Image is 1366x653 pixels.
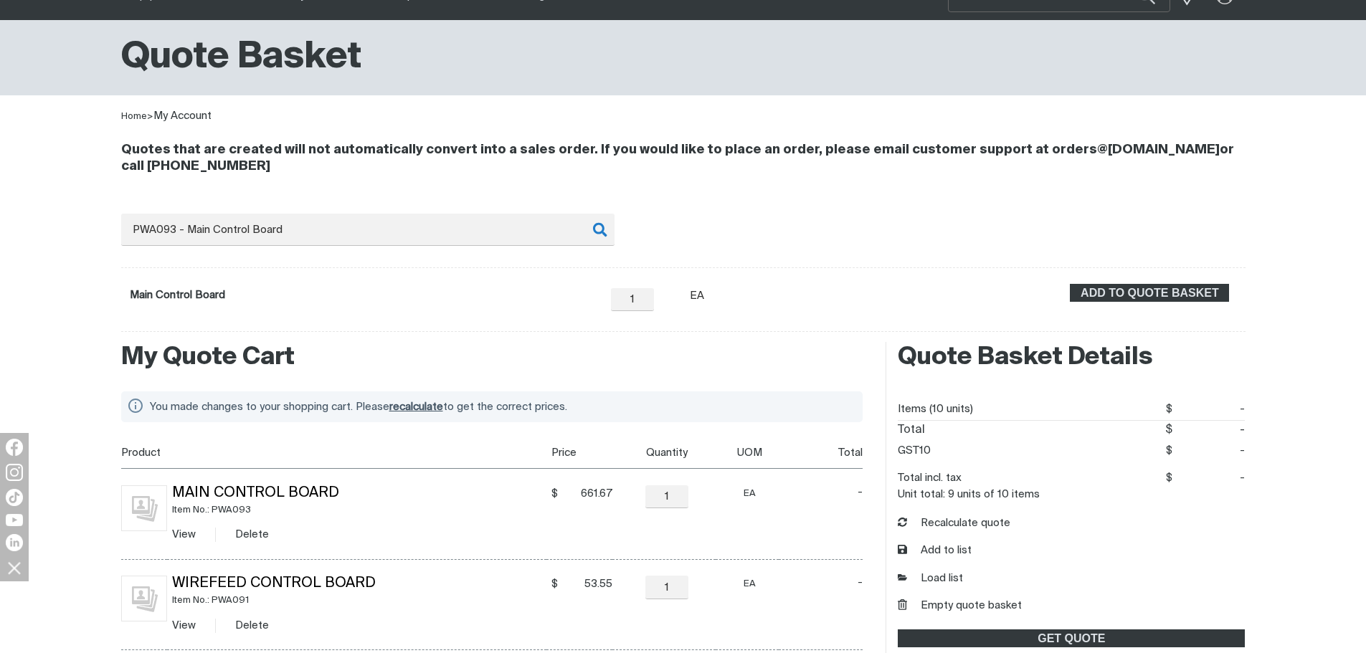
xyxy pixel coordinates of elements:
span: - [812,485,863,500]
span: $ [551,487,558,501]
span: - [1172,421,1246,440]
th: Total [779,437,863,469]
button: Recalculate quote [898,515,1010,532]
span: $ [1166,445,1172,456]
img: LinkedIn [6,534,23,551]
div: EA [721,576,779,592]
h4: Quotes that are created will not automatically convert into a sales order. If you would like to p... [121,142,1246,175]
a: GET QUOTE [898,629,1245,648]
span: $ [1165,424,1172,436]
div: Item No.: PWA091 [172,592,546,609]
img: Facebook [6,439,23,456]
span: 53.55 [562,577,612,591]
dt: Items (10 units) [898,399,973,420]
span: $ [1166,472,1172,483]
a: View Main Control Board [172,529,196,540]
span: > [147,112,153,121]
div: Item No.: PWA093 [172,502,546,518]
a: @[DOMAIN_NAME] [1097,143,1220,156]
th: UOM [716,437,779,469]
img: Instagram [6,464,23,481]
a: View Wirefeed Control Board [172,620,196,631]
h2: Quote Basket Details [898,342,1245,373]
div: EA [690,288,706,305]
th: Product [121,437,546,469]
a: Main Control Board [130,290,225,300]
span: $ [1166,404,1172,414]
button: Delete Main Control Board [235,526,269,543]
span: GET QUOTE [899,629,1243,648]
dt: GST10 [898,440,931,462]
div: Product or group for quick order [121,214,1246,332]
a: Main Control Board [172,486,339,500]
a: Load list [898,571,963,587]
img: YouTube [6,514,23,526]
img: No image for this product [121,576,167,621]
span: - [1172,440,1246,462]
dt: Total [898,421,925,440]
dt: Total incl. tax [898,467,962,489]
dt: Unit total: 9 units of 10 items [898,489,1040,500]
button: Add Main Control Board to the shopping cart [1070,284,1229,302]
span: - [812,576,863,590]
h1: Quote Basket [121,34,361,81]
img: TikTok [6,489,23,506]
span: $ [551,577,558,591]
button: Delete Wirefeed Control Board [235,617,269,634]
a: Wirefeed Control Board [172,576,376,591]
th: Price [546,437,612,469]
input: Product name or item number... [121,214,615,246]
a: My Account [153,110,212,121]
div: EA [721,485,779,502]
button: Empty quote basket [898,598,1022,614]
button: Add to list [898,543,972,559]
h2: My Quote Cart [121,342,863,373]
span: ADD TO QUOTE BASKET [1071,284,1228,302]
span: 661.67 [562,487,612,501]
img: hide socials [2,556,27,580]
span: - [1172,467,1246,489]
div: You made changes to your shopping cart. Please to get the correct prices. [150,397,846,416]
span: - [1172,399,1246,420]
span: recalculate cart [389,401,443,412]
th: Quantity [612,437,716,469]
img: No image for this product [121,485,167,531]
a: Home [121,112,147,121]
